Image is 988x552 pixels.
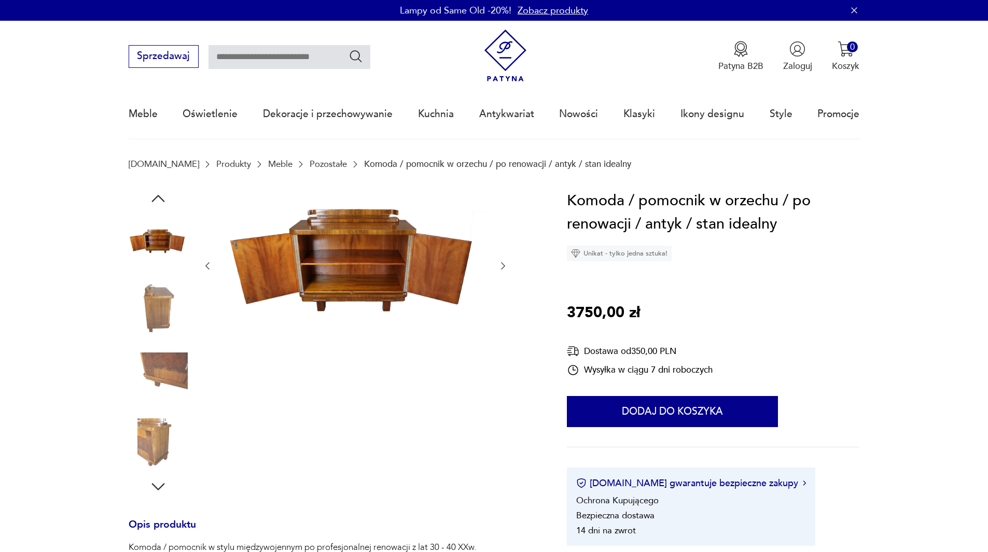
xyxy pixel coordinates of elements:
[567,246,672,261] div: Unikat - tylko jedna sztuka!
[576,525,636,536] li: 14 dni na zwrot
[129,45,199,68] button: Sprzedawaj
[479,30,532,82] img: Patyna - sklep z meblami i dekoracjami vintage
[400,4,511,17] p: Lampy od Same Old -20%!
[129,345,188,404] img: Zdjęcie produktu Komoda / pomocnik w orzechu / po renowacji / antyk / stan idealny
[129,213,188,272] img: Zdjęcie produktu Komoda / pomocnik w orzechu / po renowacji / antyk / stan idealny
[680,90,744,138] a: Ikony designu
[479,90,534,138] a: Antykwariat
[783,41,812,72] button: Zaloguj
[838,41,854,57] img: Ikona koszyka
[263,90,393,138] a: Dekoracje i przechowywanie
[576,509,655,521] li: Bezpieczna dostawa
[576,494,659,506] li: Ochrona Kupującego
[567,301,640,325] p: 3750,00 zł
[518,4,588,17] a: Zobacz produkty
[789,41,805,57] img: Ikonka użytkownika
[832,60,859,72] p: Koszyk
[571,249,580,258] img: Ikona diamentu
[567,364,713,376] div: Wysyłka w ciągu 7 dni roboczych
[129,159,199,169] a: [DOMAIN_NAME]
[567,345,713,358] div: Dostawa od 350,00 PLN
[310,159,347,169] a: Pozostałe
[770,90,792,138] a: Style
[418,90,454,138] a: Kuchnia
[718,60,763,72] p: Patyna B2B
[129,279,188,338] img: Zdjęcie produktu Komoda / pomocnik w orzechu / po renowacji / antyk / stan idealny
[567,345,579,358] img: Ikona dostawy
[268,159,293,169] a: Meble
[129,90,158,138] a: Meble
[847,41,858,52] div: 0
[129,411,188,470] img: Zdjęcie produktu Komoda / pomocnik w orzechu / po renowacji / antyk / stan idealny
[803,480,806,486] img: Ikona strzałki w prawo
[349,49,364,64] button: Szukaj
[817,90,859,138] a: Promocje
[832,41,859,72] button: 0Koszyk
[364,159,631,169] p: Komoda / pomocnik w orzechu / po renowacji / antyk / stan idealny
[718,41,763,72] a: Ikona medaluPatyna B2B
[567,189,859,236] h1: Komoda / pomocnik w orzechu / po renowacji / antyk / stan idealny
[129,53,199,61] a: Sprzedawaj
[783,60,812,72] p: Zaloguj
[567,396,778,427] button: Dodaj do koszyka
[183,90,238,138] a: Oświetlenie
[576,478,587,488] img: Ikona certyfikatu
[216,159,251,169] a: Produkty
[226,189,485,341] img: Zdjęcie produktu Komoda / pomocnik w orzechu / po renowacji / antyk / stan idealny
[733,41,749,57] img: Ikona medalu
[718,41,763,72] button: Patyna B2B
[129,521,537,542] h3: Opis produktu
[559,90,598,138] a: Nowości
[623,90,655,138] a: Klasyki
[576,477,806,490] button: [DOMAIN_NAME] gwarantuje bezpieczne zakupy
